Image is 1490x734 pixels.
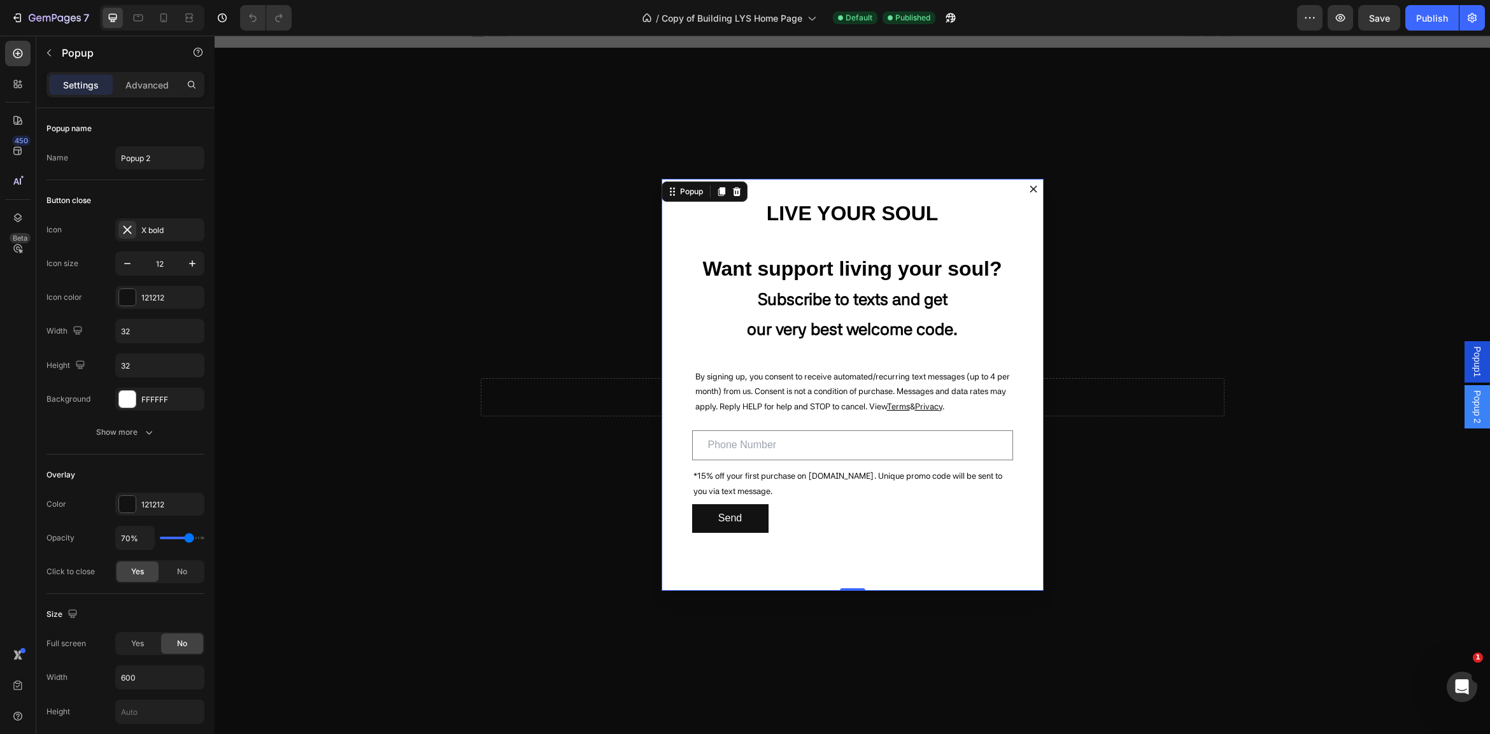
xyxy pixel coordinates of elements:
[240,5,292,31] div: Undo/Redo
[846,12,872,24] span: Default
[46,421,204,444] button: Show more
[116,700,204,723] input: Auto
[1473,653,1483,663] span: 1
[1358,5,1400,31] button: Save
[478,395,798,425] input: Phone Number
[96,426,155,439] div: Show more
[1416,11,1448,25] div: Publish
[83,10,89,25] p: 7
[46,566,95,577] div: Click to close
[447,143,829,554] div: Dialog content
[532,283,743,303] strong: our very best welcome code.
[46,532,74,544] div: Opacity
[46,292,82,303] div: Icon color
[46,469,75,481] div: Overlay
[116,526,154,549] input: Auto
[1369,13,1390,24] span: Save
[116,320,204,342] input: Auto
[62,45,170,60] p: Popup
[10,233,31,243] div: Beta
[469,165,807,192] p: LIVE YOUR SOUL
[116,666,204,689] input: Auto
[46,258,78,269] div: Icon size
[63,78,99,92] p: Settings
[1405,5,1459,31] button: Publish
[141,225,201,236] div: X bold
[46,357,88,374] div: Height
[131,638,144,649] span: Yes
[46,393,90,405] div: Background
[1447,672,1477,702] iframe: Intercom live chat
[125,78,169,92] p: Advanced
[12,136,31,146] div: 450
[656,11,659,25] span: /
[177,566,187,577] span: No
[700,366,728,376] u: Privacy
[141,499,201,511] div: 121212
[46,195,91,206] div: Button close
[46,672,67,683] div: Width
[46,606,80,623] div: Size
[46,224,62,236] div: Icon
[215,36,1490,734] iframe: Design area
[1256,311,1269,341] span: Popup1
[46,498,66,510] div: Color
[46,323,85,340] div: Width
[447,143,829,554] div: Dialog body
[46,638,86,649] div: Full screen
[463,150,491,162] div: Popup
[141,292,201,304] div: 121212
[5,5,95,31] button: 7
[504,474,527,492] div: Send
[131,566,144,577] span: Yes
[46,123,92,134] div: Popup name
[1256,355,1269,388] span: Popup 2
[478,469,554,497] button: Send
[895,12,930,24] span: Published
[115,146,204,169] input: E.g. New popup
[46,152,68,164] div: Name
[481,334,809,378] p: By signing up, you consent to receive automated/recurring text messages (up to 4 per month) from ...
[479,433,797,463] p: *15% off your first purchase on [DOMAIN_NAME]. Unique promo code will be sent to you via text mes...
[543,253,733,273] strong: Subscribe to texts and get
[662,11,802,25] span: Copy of Building LYS Home Page
[46,706,70,717] div: Height
[469,220,807,247] p: Want support living your soul?
[116,354,204,377] input: Auto
[177,638,187,649] span: No
[141,394,201,406] div: FFFFFF
[672,366,695,376] u: Terms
